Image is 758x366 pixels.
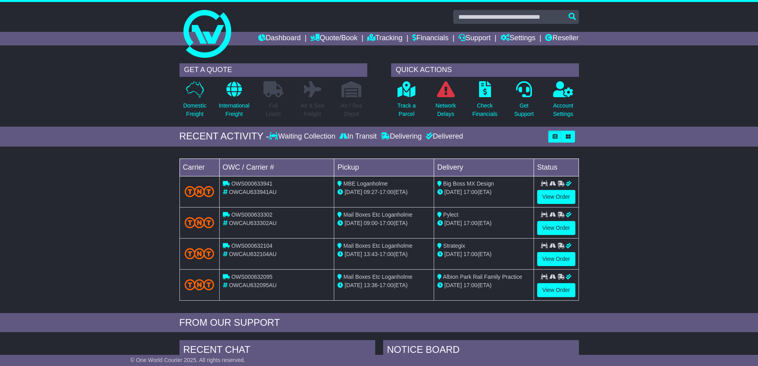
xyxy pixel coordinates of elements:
span: OWS000632104 [231,243,273,249]
a: AccountSettings [553,81,574,123]
a: View Order [537,221,575,235]
a: View Order [537,252,575,266]
a: Settings [501,32,536,45]
td: OWC / Carrier # [219,159,334,176]
span: [DATE] [444,189,462,195]
span: Mail Boxes Etc Loganholme [343,211,413,218]
span: Albion Park Rail Family Practice [443,274,522,280]
span: OWCAU632095AU [229,282,277,288]
span: Mail Boxes Etc Loganholme [343,274,413,280]
div: In Transit [337,132,379,141]
a: Dashboard [258,32,301,45]
img: TNT_Domestic.png [185,217,214,228]
div: (ETA) [437,281,530,290]
div: (ETA) [437,250,530,258]
a: Track aParcel [397,81,416,123]
td: Carrier [179,159,219,176]
span: 17:00 [380,189,394,195]
a: View Order [537,190,575,204]
span: Strategix [443,243,465,249]
a: Quote/Book [310,32,357,45]
td: Status [534,159,579,176]
p: Domestic Freight [183,102,206,118]
img: TNT_Domestic.png [185,279,214,290]
div: - (ETA) [337,250,431,258]
div: Waiting Collection [269,132,337,141]
p: Check Financials [472,102,497,118]
div: - (ETA) [337,281,431,290]
span: Big Boss MX Design [443,180,494,187]
span: [DATE] [345,251,362,257]
img: TNT_Domestic.png [185,248,214,259]
span: [DATE] [444,220,462,226]
a: NetworkDelays [435,81,456,123]
a: Support [458,32,491,45]
span: 17:00 [464,220,477,226]
span: [DATE] [444,251,462,257]
div: (ETA) [437,219,530,227]
span: [DATE] [345,220,362,226]
span: OWCAU633302AU [229,220,277,226]
span: Mail Boxes Etc Loganholme [343,243,413,249]
div: RECENT ACTIVITY - [179,131,269,142]
p: Air / Sea Depot [341,102,362,118]
span: 17:00 [464,251,477,257]
p: Network Delays [435,102,456,118]
span: 17:00 [464,189,477,195]
p: International Freight [219,102,249,118]
span: © One World Courier 2025. All rights reserved. [131,357,246,363]
td: Pickup [334,159,434,176]
span: OWS000633302 [231,211,273,218]
a: InternationalFreight [218,81,250,123]
span: OWCAU633941AU [229,189,277,195]
span: 09:27 [364,189,378,195]
a: Tracking [367,32,402,45]
span: 09:00 [364,220,378,226]
span: 17:00 [380,251,394,257]
div: - (ETA) [337,188,431,196]
div: RECENT CHAT [179,340,375,362]
span: Pylect [443,211,458,218]
span: OWS000632095 [231,274,273,280]
p: Air & Sea Freight [301,102,324,118]
img: TNT_Domestic.png [185,186,214,197]
div: QUICK ACTIONS [391,63,579,77]
span: 17:00 [380,220,394,226]
span: MBE Loganholme [343,180,388,187]
span: [DATE] [444,282,462,288]
a: GetSupport [514,81,534,123]
a: Financials [412,32,448,45]
a: View Order [537,283,575,297]
a: DomesticFreight [183,81,207,123]
span: [DATE] [345,189,362,195]
span: [DATE] [345,282,362,288]
div: Delivered [424,132,463,141]
a: Reseller [545,32,579,45]
div: - (ETA) [337,219,431,227]
div: FROM OUR SUPPORT [179,317,579,329]
td: Delivery [434,159,534,176]
a: CheckFinancials [472,81,498,123]
span: OWCAU632104AU [229,251,277,257]
span: 17:00 [464,282,477,288]
p: Track a Parcel [398,102,416,118]
div: Delivering [379,132,424,141]
div: GET A QUOTE [179,63,367,77]
div: (ETA) [437,188,530,196]
p: Get Support [514,102,534,118]
span: OWS000633941 [231,180,273,187]
div: NOTICE BOARD [383,340,579,362]
span: 13:36 [364,282,378,288]
span: 17:00 [380,282,394,288]
p: Full Loads [263,102,283,118]
span: 13:43 [364,251,378,257]
p: Account Settings [553,102,573,118]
